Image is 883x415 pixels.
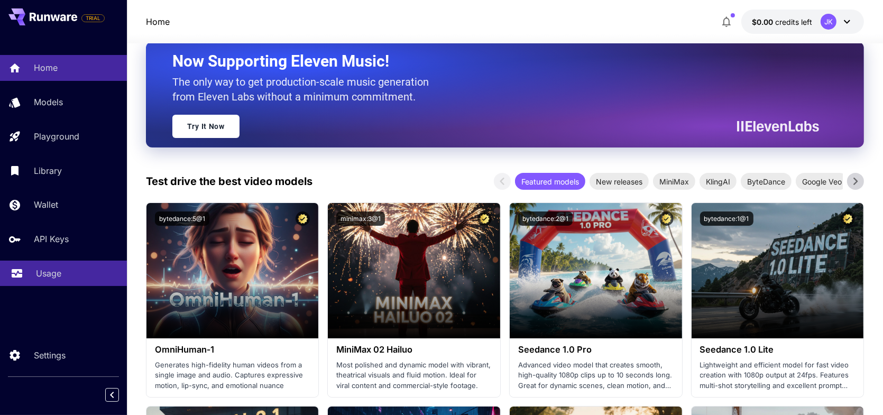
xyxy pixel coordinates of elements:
[296,211,310,226] button: Certified Model – Vetted for best performance and includes a commercial license.
[36,267,61,280] p: Usage
[821,14,836,30] div: JK
[113,385,127,404] div: Collapse sidebar
[146,173,312,189] p: Test drive the best video models
[741,10,864,34] button: $0.00JK
[796,173,848,190] div: Google Veo
[336,345,492,355] h3: MiniMax 02 Hailuo
[155,345,310,355] h3: OmniHuman‑1
[659,211,674,226] button: Certified Model – Vetted for best performance and includes a commercial license.
[841,211,855,226] button: Certified Model – Vetted for best performance and includes a commercial license.
[172,51,812,71] h2: Now Supporting Eleven Music!
[741,173,792,190] div: ByteDance
[34,130,79,143] p: Playground
[700,360,856,391] p: Lightweight and efficient model for fast video creation with 1080p output at 24fps. Features mult...
[692,203,864,338] img: alt
[796,176,848,187] span: Google Veo
[34,164,62,177] p: Library
[590,176,649,187] span: New releases
[82,14,104,22] span: TRIAL
[172,75,437,104] p: The only way to get production-scale music generation from Eleven Labs without a minimum commitment.
[700,211,753,226] button: bytedance:1@1
[700,173,737,190] div: KlingAI
[105,388,119,402] button: Collapse sidebar
[653,173,695,190] div: MiniMax
[590,173,649,190] div: New releases
[515,176,585,187] span: Featured models
[81,12,105,24] span: Add your payment card to enable full platform functionality.
[34,96,63,108] p: Models
[34,198,58,211] p: Wallet
[477,211,492,226] button: Certified Model – Vetted for best performance and includes a commercial license.
[336,360,492,391] p: Most polished and dynamic model with vibrant, theatrical visuals and fluid motion. Ideal for vira...
[146,15,170,28] a: Home
[34,349,66,362] p: Settings
[34,61,58,74] p: Home
[518,345,674,355] h3: Seedance 1.0 Pro
[518,360,674,391] p: Advanced video model that creates smooth, high-quality 1080p clips up to 10 seconds long. Great f...
[336,211,385,226] button: minimax:3@1
[34,233,69,245] p: API Keys
[155,211,209,226] button: bytedance:5@1
[328,203,500,338] img: alt
[146,15,170,28] nav: breadcrumb
[752,16,812,27] div: $0.00
[700,176,737,187] span: KlingAI
[700,345,856,355] h3: Seedance 1.0 Lite
[752,17,775,26] span: $0.00
[653,176,695,187] span: MiniMax
[172,115,240,138] a: Try It Now
[518,211,573,226] button: bytedance:2@1
[146,203,319,338] img: alt
[515,173,585,190] div: Featured models
[775,17,812,26] span: credits left
[510,203,682,338] img: alt
[741,176,792,187] span: ByteDance
[155,360,310,391] p: Generates high-fidelity human videos from a single image and audio. Captures expressive motion, l...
